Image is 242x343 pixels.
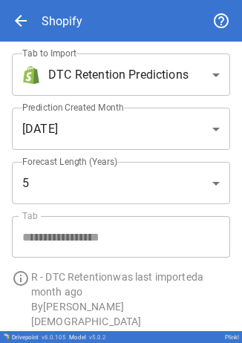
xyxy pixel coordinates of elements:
[3,333,9,339] img: Drivepoint
[12,12,30,30] span: arrow_back
[22,47,76,59] label: Tab to Import
[22,155,118,168] label: Forecast Length (Years)
[42,334,66,341] span: v 6.0.105
[31,269,230,299] p: R - DTC Retention was last imported a month ago
[12,334,66,341] div: Drivepoint
[48,66,189,84] span: DTC Retention Predictions
[12,269,30,287] span: info_outline
[22,209,38,222] label: Tab
[31,299,230,329] p: By [PERSON_NAME][DEMOGRAPHIC_DATA]
[22,174,29,192] span: 5
[42,14,82,28] div: Shopify
[69,334,106,341] div: Model
[225,334,239,341] div: Plink!
[22,101,124,114] label: Prediction Created Month
[22,120,58,138] span: [DATE]
[22,66,40,84] img: brand icon not found
[89,334,106,341] span: v 5.0.2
